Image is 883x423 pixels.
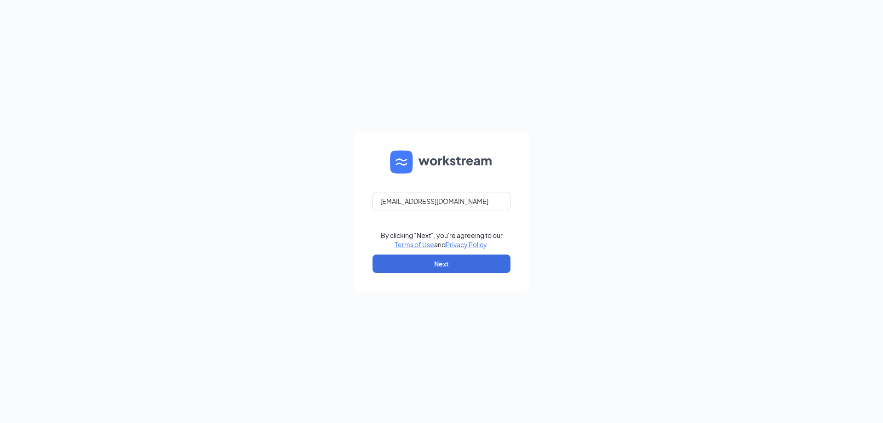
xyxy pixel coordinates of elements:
input: Email [373,192,510,210]
img: WS logo and Workstream text [390,151,493,174]
div: By clicking "Next", you're agreeing to our and . [381,231,503,249]
button: Next [373,255,510,273]
a: Terms of Use [395,240,434,249]
a: Privacy Policy [446,240,487,249]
